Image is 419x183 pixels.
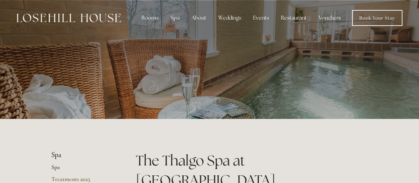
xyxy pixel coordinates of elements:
[17,14,121,22] img: Losehill House
[51,151,115,159] li: Spa
[165,11,185,25] div: Spa
[186,11,212,25] div: About
[136,11,164,25] div: Rooms
[213,11,246,25] div: Weddings
[248,11,274,25] div: Events
[51,163,115,175] a: Spa
[313,11,346,25] a: Vouchers
[276,11,312,25] div: Restaurant
[352,10,402,26] a: Book Your Stay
